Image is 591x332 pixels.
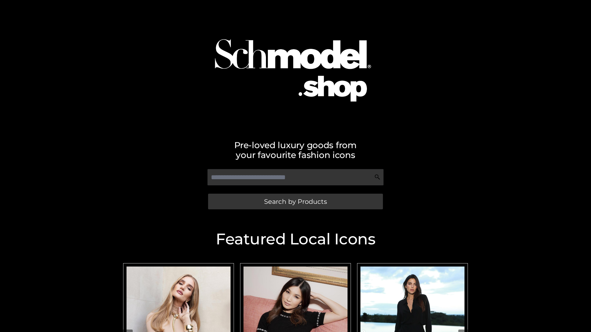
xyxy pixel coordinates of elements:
h2: Pre-loved luxury goods from your favourite fashion icons [120,140,471,160]
span: Search by Products [264,198,327,205]
h2: Featured Local Icons​ [120,231,471,247]
img: Search Icon [374,174,380,180]
a: Search by Products [208,194,383,209]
